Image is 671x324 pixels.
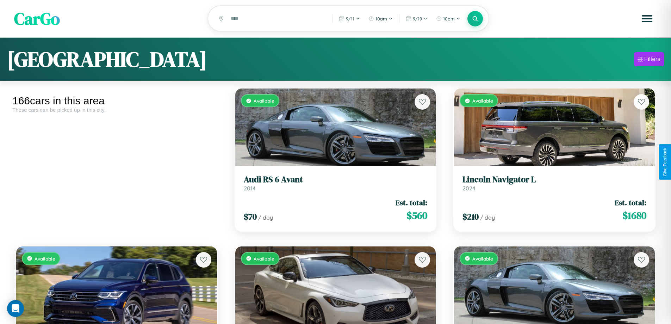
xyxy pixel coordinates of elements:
span: / day [258,214,273,221]
div: Open Intercom Messenger [7,300,24,317]
div: Filters [644,56,660,63]
div: These cars can be picked up in this city. [12,107,221,113]
span: CarGo [14,7,60,30]
span: Est. total: [396,197,427,208]
div: 166 cars in this area [12,95,221,107]
button: 9/19 [402,13,431,24]
span: 9 / 11 [346,16,354,22]
h3: Audi RS 6 Avant [244,175,428,185]
div: Give Feedback [663,148,667,176]
button: 10am [433,13,464,24]
span: $ 1680 [622,208,646,222]
a: Audi RS 6 Avant2014 [244,175,428,192]
h3: Lincoln Navigator L [462,175,646,185]
button: Open menu [637,9,657,29]
span: 2024 [462,185,476,192]
span: $ 210 [462,211,479,222]
span: 9 / 19 [413,16,422,22]
a: Lincoln Navigator L2024 [462,175,646,192]
span: Available [472,98,493,104]
span: $ 70 [244,211,257,222]
button: Filters [634,52,664,66]
span: Available [35,256,55,262]
span: / day [480,214,495,221]
span: Available [472,256,493,262]
span: Est. total: [615,197,646,208]
h1: [GEOGRAPHIC_DATA] [7,45,207,74]
span: 10am [443,16,455,22]
button: 10am [365,13,396,24]
span: 2014 [244,185,256,192]
button: 9/11 [335,13,364,24]
span: $ 560 [406,208,427,222]
span: Available [254,98,274,104]
span: 10am [375,16,387,22]
span: Available [254,256,274,262]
